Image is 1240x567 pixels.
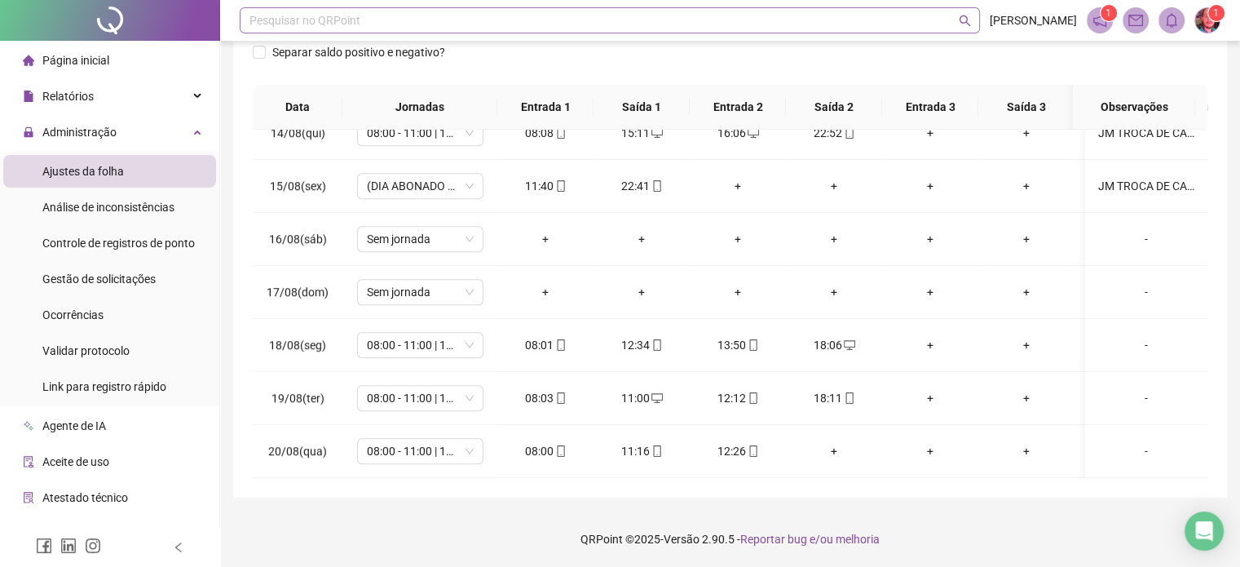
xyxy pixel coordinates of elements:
div: + [991,124,1061,142]
sup: Atualize o seu contato no menu Meus Dados [1208,5,1225,21]
div: 08:03 [510,389,580,407]
div: + [607,230,677,248]
span: notification [1092,13,1107,28]
span: 15/08(sex) [270,179,326,193]
span: Atestado técnico [42,491,128,504]
div: + [991,283,1061,301]
span: 08:00 - 11:00 | 12:12 - 18:00 [367,439,474,463]
span: mobile [650,339,663,351]
div: 12:12 [703,389,773,407]
div: 22:52 [799,124,869,142]
div: + [991,177,1061,195]
div: 18:06 [799,336,869,354]
th: Observações [1073,85,1195,130]
span: desktop [650,127,663,139]
span: mobile [746,392,759,404]
img: 78572 [1195,8,1220,33]
span: Reportar bug e/ou melhoria [740,533,880,546]
div: 11:40 [510,177,580,195]
div: JM TROCA DE CABO ROTA LIBRA ABONAR PERIODO [1098,177,1194,195]
span: Controle de registros de ponto [42,237,195,250]
span: bell [1164,13,1179,28]
span: 08:00 - 11:00 | 12:12 - 18:00 [367,333,474,357]
span: 08:00 - 11:00 | 12:12 - 18:00 [367,386,474,410]
div: 22:41 [607,177,677,195]
div: + [607,283,677,301]
span: Separar saldo positivo e negativo? [266,43,452,61]
div: + [895,177,965,195]
div: + [703,177,773,195]
span: Relatórios [42,90,94,103]
div: 08:00 [510,442,580,460]
div: - [1098,389,1194,407]
span: mobile [554,180,567,192]
span: mobile [650,180,663,192]
span: desktop [842,339,855,351]
div: - [1098,336,1194,354]
div: + [799,177,869,195]
div: 11:00 [607,389,677,407]
span: home [23,55,34,66]
span: facebook [36,538,52,554]
span: Aceite de uso [42,455,109,468]
span: lock [23,126,34,138]
span: 16/08(sáb) [269,233,327,246]
div: + [991,389,1061,407]
th: Data [253,85,342,130]
span: Página inicial [42,54,109,67]
div: + [991,442,1061,460]
th: Saída 1 [594,85,690,130]
span: mobile [554,127,567,139]
span: desktop [650,392,663,404]
div: + [703,230,773,248]
div: 16:06 [703,124,773,142]
span: left [173,542,184,553]
span: mobile [842,392,855,404]
span: Versão [664,533,699,546]
div: + [895,230,965,248]
th: Entrada 3 [882,85,978,130]
span: Agente de IA [42,419,106,432]
div: 15:11 [607,124,677,142]
span: audit [23,456,34,467]
th: Entrada 2 [690,85,786,130]
span: Gerar QRCode [42,527,115,540]
div: + [895,283,965,301]
span: Ajustes da folha [42,165,124,178]
span: Análise de inconsistências [42,201,174,214]
div: + [895,442,965,460]
span: 1 [1213,7,1219,19]
div: 18:11 [799,389,869,407]
div: Open Intercom Messenger [1185,512,1224,551]
span: mobile [554,445,567,457]
span: desktop [746,127,759,139]
div: 08:08 [510,124,580,142]
span: instagram [85,538,101,554]
div: 12:26 [703,442,773,460]
div: JM TROCA DE CABO ROTA LIBRA [1098,124,1194,142]
div: + [799,442,869,460]
span: Validar protocolo [42,344,130,357]
span: Sem jornada [367,227,474,251]
span: mobile [746,339,759,351]
span: Link para registro rápido [42,380,166,393]
span: solution [23,492,34,503]
div: + [510,283,580,301]
span: mobile [554,339,567,351]
span: Ocorrências [42,308,104,321]
span: mobile [842,127,855,139]
span: [PERSON_NAME] [990,11,1077,29]
div: + [895,389,965,407]
span: linkedin [60,538,77,554]
span: 17/08(dom) [267,286,329,299]
div: - [1098,442,1194,460]
div: + [895,336,965,354]
div: + [895,124,965,142]
th: Jornadas [342,85,497,130]
div: + [799,230,869,248]
div: 12:34 [607,336,677,354]
span: mobile [554,392,567,404]
div: + [510,230,580,248]
span: Gestão de solicitações [42,272,156,286]
th: Saída 2 [786,85,882,130]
